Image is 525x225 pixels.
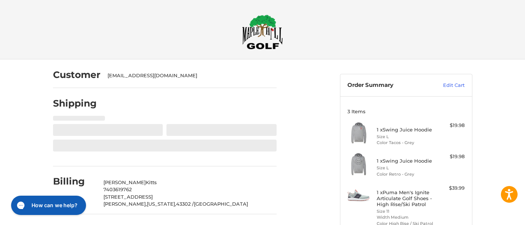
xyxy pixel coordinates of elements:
[435,185,465,192] div: $39.99
[377,127,433,133] h4: 1 x Swing Juice Hoodie
[103,186,132,192] span: 7403619762
[53,69,100,81] h2: Customer
[53,98,97,109] h2: Shipping
[146,179,157,185] span: Kitts
[377,189,433,208] h4: 1 x Puma Men's Ignite Articulate Golf Shoes - High Rise/Ski Patrol
[103,201,147,207] span: [PERSON_NAME],
[147,201,176,207] span: [US_STATE],
[427,82,465,89] a: Edit Cart
[108,72,269,79] div: [EMAIL_ADDRESS][DOMAIN_NAME]
[176,201,194,207] span: 43302 /
[242,14,283,49] img: Maple Hill Golf
[53,176,96,187] h2: Billing
[435,153,465,160] div: $19.98
[377,140,433,146] li: Color Tacos - Grey
[103,179,146,185] span: [PERSON_NAME]
[194,201,248,207] span: [GEOGRAPHIC_DATA]
[377,165,433,171] li: Size L
[347,82,427,89] h3: Order Summary
[377,158,433,164] h4: 1 x Swing Juice Hoodie
[347,108,465,114] h3: 3 Items
[103,194,153,200] span: [STREET_ADDRESS]
[377,134,433,140] li: Size L
[377,171,433,177] li: Color Retro - Grey
[435,122,465,129] div: $19.98
[7,193,88,218] iframe: Gorgias live chat messenger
